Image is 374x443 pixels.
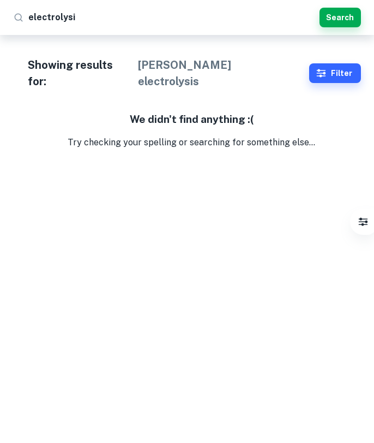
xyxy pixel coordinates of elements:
[138,57,294,90] h1: [PERSON_NAME] electrolysis
[309,63,361,83] button: Filter
[28,57,134,90] h1: Showing results for:
[28,9,315,26] input: Search for any exemplars...
[22,111,361,127] h5: We didn't find anything :(
[352,211,374,233] button: Filter
[22,136,361,149] p: Try checking your spelling or searching for something else...
[319,8,361,27] button: Search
